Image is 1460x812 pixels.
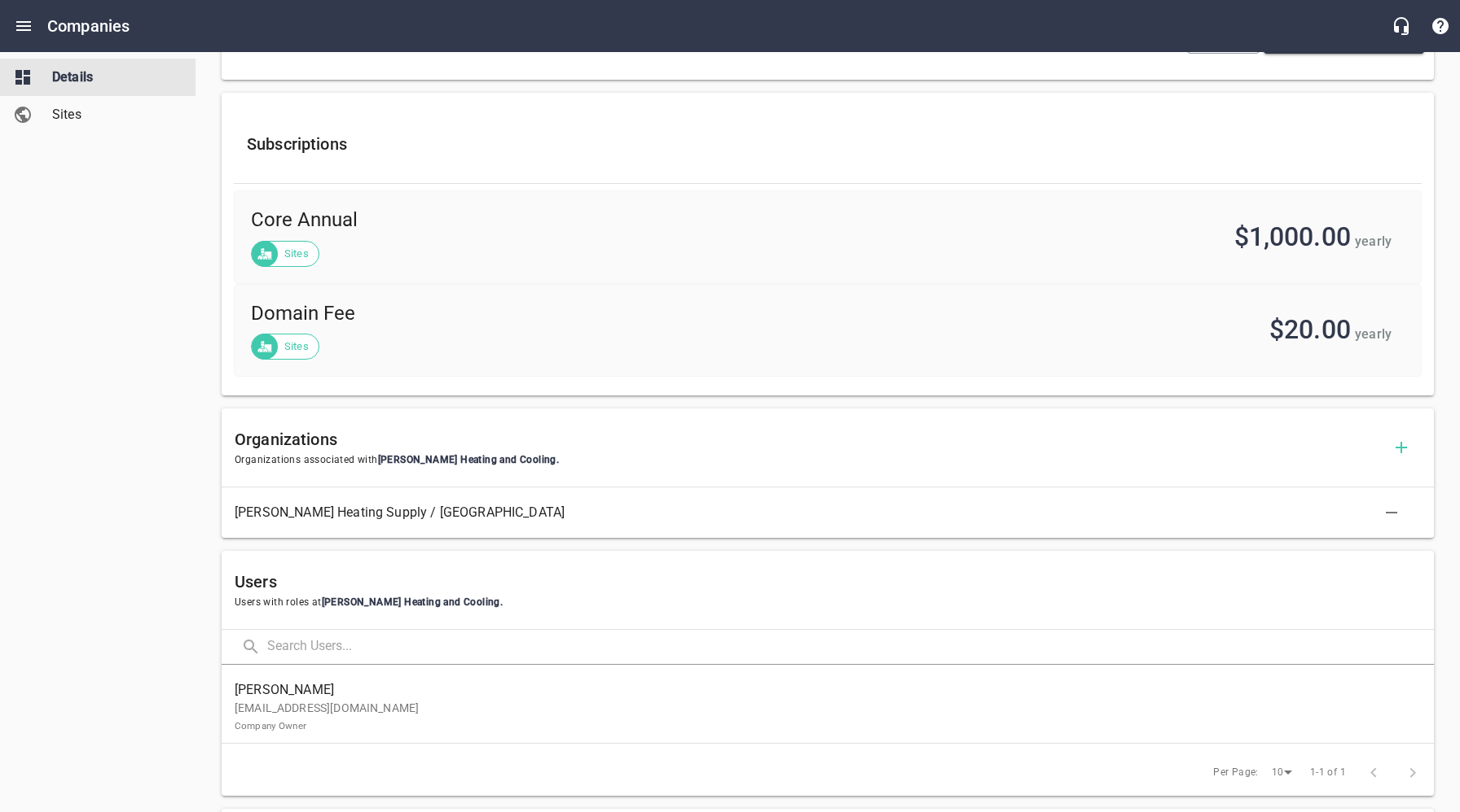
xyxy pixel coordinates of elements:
span: Per Page: [1213,765,1259,781]
div: 10 [1265,762,1298,784]
span: $20.00 [1269,314,1351,345]
h6: Subscriptions [247,131,1409,157]
h6: Companies [47,13,130,39]
h6: Users [235,569,1421,595]
span: yearly [1355,326,1392,342]
span: Sites [275,338,319,355]
span: [PERSON_NAME] [235,680,1408,700]
button: Delete Association [1372,493,1411,532]
input: Search Users... [267,630,1434,665]
span: $1,000.00 [1234,221,1351,252]
span: yearly [1355,234,1392,249]
span: Users with roles at [235,595,1421,611]
span: Domain Fee [251,301,799,327]
span: Sites [52,105,176,124]
span: [PERSON_NAME] Heating Supply / [GEOGRAPHIC_DATA] [235,503,1395,522]
h6: Organizations [235,426,1382,452]
span: Sites [275,246,319,262]
div: Sites [251,241,319,267]
p: [EMAIL_ADDRESS][DOMAIN_NAME] [235,700,1408,734]
small: Company Owner [235,720,306,731]
span: [PERSON_NAME] Heating and Cooling . [322,596,504,608]
button: Add Organization [1382,428,1421,467]
span: [PERSON_NAME] Heating and Cooling . [378,454,560,465]
div: Sites [251,334,319,360]
button: Support Portal [1421,7,1460,46]
span: Organizations associated with [235,452,1382,469]
span: 1-1 of 1 [1310,765,1346,781]
a: [PERSON_NAME][EMAIL_ADDRESS][DOMAIN_NAME]Company Owner [222,671,1434,743]
span: Core Annual [251,207,783,234]
span: Details [52,68,176,87]
button: Live Chat [1382,7,1421,46]
button: Open drawer [4,7,43,46]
